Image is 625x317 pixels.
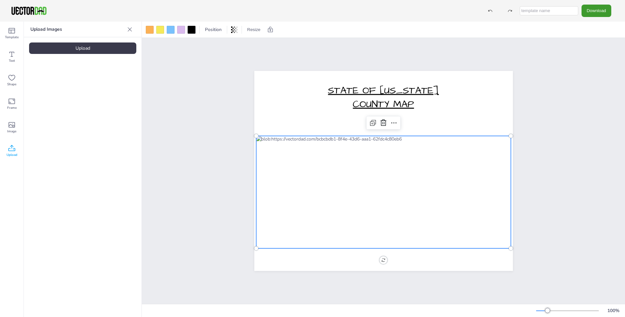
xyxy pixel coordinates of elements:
div: 100 % [605,308,621,314]
button: Download [582,5,611,17]
span: Text [9,58,15,63]
button: Resize [245,25,263,35]
span: COUNTY MAP [353,97,414,111]
span: Upload [7,152,17,158]
img: VectorDad-1.png [10,6,47,16]
span: Position [204,26,223,33]
span: Frame [7,105,17,110]
span: STATE OF [US_STATE] [328,84,439,97]
p: Upload Images [30,22,125,37]
span: Shape [7,82,16,87]
input: template name [520,6,578,15]
span: Image [7,129,16,134]
span: Template [5,35,19,40]
div: Upload [29,42,136,54]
